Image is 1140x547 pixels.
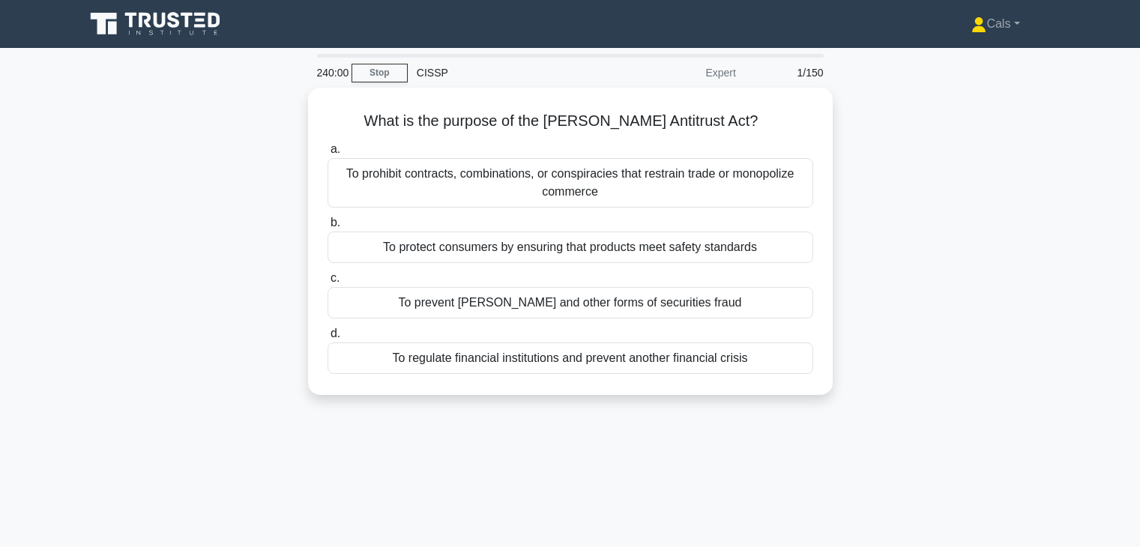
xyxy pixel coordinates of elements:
span: b. [331,216,340,229]
div: To protect consumers by ensuring that products meet safety standards [328,232,813,263]
h5: What is the purpose of the [PERSON_NAME] Antitrust Act? [326,112,815,131]
div: 240:00 [308,58,352,88]
div: CISSP [408,58,614,88]
div: 1/150 [745,58,833,88]
a: Cals [935,9,1055,39]
span: a. [331,142,340,155]
div: To regulate financial institutions and prevent another financial crisis [328,342,813,374]
div: To prevent [PERSON_NAME] and other forms of securities fraud [328,287,813,318]
div: Expert [614,58,745,88]
a: Stop [352,64,408,82]
div: To prohibit contracts, combinations, or conspiracies that restrain trade or monopolize commerce [328,158,813,208]
span: d. [331,327,340,339]
span: c. [331,271,340,284]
